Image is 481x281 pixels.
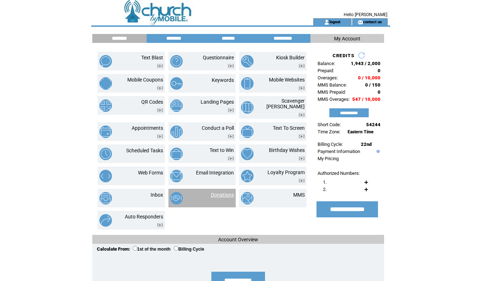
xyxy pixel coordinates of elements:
span: 1,943 / 2,000 [351,61,381,66]
img: landing-pages.png [170,99,183,112]
img: video.png [157,64,163,68]
img: contact_us_icon.gif [358,19,363,25]
a: Keywords [212,77,234,83]
img: account_icon.gif [324,19,329,25]
a: Text to Win [210,147,234,153]
img: birthday-wishes.png [241,148,254,160]
span: 547 / 10,000 [352,97,381,102]
img: questionnaire.png [170,55,183,68]
img: auto-responders.png [99,214,112,227]
img: video.png [228,157,234,161]
img: loyalty-program.png [241,170,254,182]
img: mms.png [241,192,254,204]
img: video.png [228,108,234,112]
a: Loyalty Program [268,169,305,175]
span: Short Code: [318,122,341,127]
span: My Account [334,36,360,41]
span: 54244 [366,122,381,127]
span: 0 / 10,000 [358,75,381,80]
img: text-to-win.png [170,148,183,160]
span: MMS Balance: [318,82,347,88]
a: Questionnaire [203,55,234,60]
img: video.png [299,113,305,117]
img: help.gif [375,150,380,153]
span: 0 [378,68,381,73]
span: Calculate From: [97,246,130,252]
img: video.png [228,64,234,68]
img: text-blast.png [99,55,112,68]
a: Email Integration [196,170,234,176]
a: Payment Information [318,149,360,154]
a: Birthday Wishes [269,147,305,153]
span: Account Overview [218,237,258,242]
img: scheduled-tasks.png [99,148,112,160]
a: Web Forms [138,170,163,176]
img: video.png [299,179,305,183]
img: text-to-screen.png [241,125,254,138]
span: Prepaid: [318,68,334,73]
a: contact us [363,19,382,24]
img: appointments.png [99,125,112,138]
a: Text To Screen [273,125,305,131]
img: video.png [299,64,305,68]
img: video.png [157,223,163,227]
span: 1. [323,179,327,185]
img: qr-codes.png [99,99,112,112]
input: Billing Cycle [174,246,178,251]
a: My Pricing [318,156,339,161]
a: Scavenger [PERSON_NAME] [266,98,305,109]
img: video.png [157,134,163,138]
img: video.png [299,157,305,161]
label: Billing Cycle [174,247,204,252]
a: logout [329,19,340,24]
label: 1st of the month [133,247,171,252]
img: keywords.png [170,77,183,90]
img: video.png [299,134,305,138]
img: inbox.png [99,192,112,204]
input: 1st of the month [133,246,137,251]
img: video.png [299,86,305,90]
img: kiosk-builder.png [241,55,254,68]
a: Scheduled Tasks [126,148,163,153]
img: video.png [157,108,163,112]
span: 0 / 150 [365,82,381,88]
span: Authorized Numbers: [318,171,360,176]
img: email-integration.png [170,170,183,182]
img: web-forms.png [99,170,112,182]
a: MMS [293,192,305,198]
span: CREDITS [333,53,354,58]
a: Donations [211,192,234,198]
img: scavenger-hunt.png [241,101,254,114]
img: conduct-a-poll.png [170,125,183,138]
a: Inbox [151,192,163,198]
span: Overages: [318,75,338,80]
img: donations.png [170,192,183,204]
a: Landing Pages [201,99,234,105]
span: MMS Overages: [318,97,350,102]
span: Hello [PERSON_NAME] [344,12,387,17]
span: 0 [378,89,381,95]
span: Billing Cycle: [318,142,343,147]
a: Conduct a Poll [202,125,234,131]
span: Eastern Time [348,129,374,134]
a: Mobile Websites [269,77,305,83]
span: MMS Prepaid: [318,89,346,95]
img: video.png [228,134,234,138]
span: Time Zone: [318,129,340,134]
span: 2. [323,187,327,192]
span: 22nd [361,142,372,147]
span: Balance: [318,61,335,66]
img: mobile-coupons.png [99,77,112,90]
img: mobile-websites.png [241,77,254,90]
a: Mobile Coupons [127,77,163,83]
a: Appointments [132,125,163,131]
a: Text Blast [141,55,163,60]
a: Auto Responders [125,214,163,220]
a: QR Codes [141,99,163,105]
img: video.png [157,86,163,90]
a: Kiosk Builder [276,55,305,60]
